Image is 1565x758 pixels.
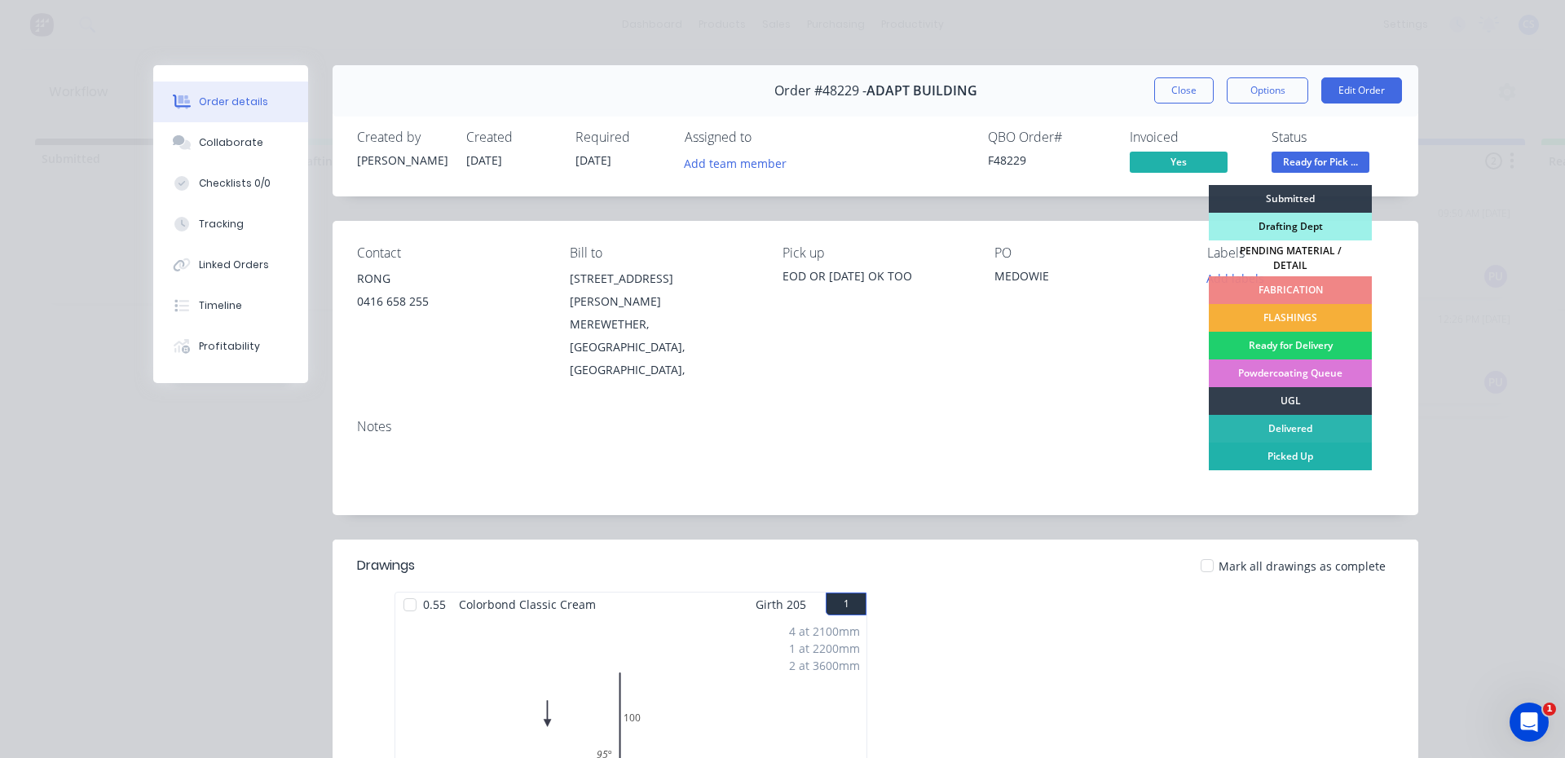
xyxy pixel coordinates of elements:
[1198,267,1273,289] button: Add labels
[357,556,415,575] div: Drawings
[153,326,308,367] button: Profitability
[199,217,244,231] div: Tracking
[988,152,1110,169] div: F48229
[685,152,796,174] button: Add team member
[153,285,308,326] button: Timeline
[866,83,977,99] span: ADAPT BUILDING
[1227,77,1308,104] button: Options
[199,95,268,109] div: Order details
[153,245,308,285] button: Linked Orders
[1510,703,1549,742] iframe: Intercom live chat
[570,267,756,313] div: [STREET_ADDRESS][PERSON_NAME]
[153,204,308,245] button: Tracking
[756,593,806,616] span: Girth 205
[1209,332,1372,359] div: Ready for Delivery
[199,176,271,191] div: Checklists 0/0
[1209,443,1372,470] div: Picked Up
[1272,152,1369,176] button: Ready for Pick ...
[1209,359,1372,387] div: Powdercoating Queue
[782,245,969,261] div: Pick up
[1543,703,1556,716] span: 1
[570,245,756,261] div: Bill to
[676,152,796,174] button: Add team member
[199,135,263,150] div: Collaborate
[1272,130,1394,145] div: Status
[1209,240,1372,276] div: PENDING MATERIAL / DETAIL
[1209,213,1372,240] div: Drafting Dept
[1209,185,1372,213] div: Submitted
[357,419,1394,434] div: Notes
[199,258,269,272] div: Linked Orders
[466,152,502,168] span: [DATE]
[357,267,544,320] div: RONG0416 658 255
[1130,130,1252,145] div: Invoiced
[789,623,860,640] div: 4 at 2100mm
[1209,415,1372,443] div: Delivered
[774,83,866,99] span: Order #48229 -
[1272,152,1369,172] span: Ready for Pick ...
[789,640,860,657] div: 1 at 2200mm
[570,313,756,381] div: MEREWETHER, [GEOGRAPHIC_DATA], [GEOGRAPHIC_DATA],
[199,339,260,354] div: Profitability
[357,290,544,313] div: 0416 658 255
[826,593,866,615] button: 1
[1207,245,1394,261] div: Labels
[575,152,611,168] span: [DATE]
[153,82,308,122] button: Order details
[357,267,544,290] div: RONG
[357,245,544,261] div: Contact
[466,130,556,145] div: Created
[988,130,1110,145] div: QBO Order #
[417,593,452,616] span: 0.55
[789,657,860,674] div: 2 at 3600mm
[782,267,969,284] div: EOD OR [DATE] OK TOO
[994,267,1181,290] div: MEDOWIE
[357,152,447,169] div: [PERSON_NAME]
[570,267,756,381] div: [STREET_ADDRESS][PERSON_NAME]MEREWETHER, [GEOGRAPHIC_DATA], [GEOGRAPHIC_DATA],
[357,130,447,145] div: Created by
[1209,387,1372,415] div: UGL
[685,130,848,145] div: Assigned to
[153,122,308,163] button: Collaborate
[1321,77,1402,104] button: Edit Order
[1209,276,1372,304] div: FABRICATION
[1130,152,1228,172] span: Yes
[575,130,665,145] div: Required
[452,593,602,616] span: Colorbond Classic Cream
[1154,77,1214,104] button: Close
[994,245,1181,261] div: PO
[1209,304,1372,332] div: FLASHINGS
[199,298,242,313] div: Timeline
[153,163,308,204] button: Checklists 0/0
[1219,557,1386,575] span: Mark all drawings as complete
